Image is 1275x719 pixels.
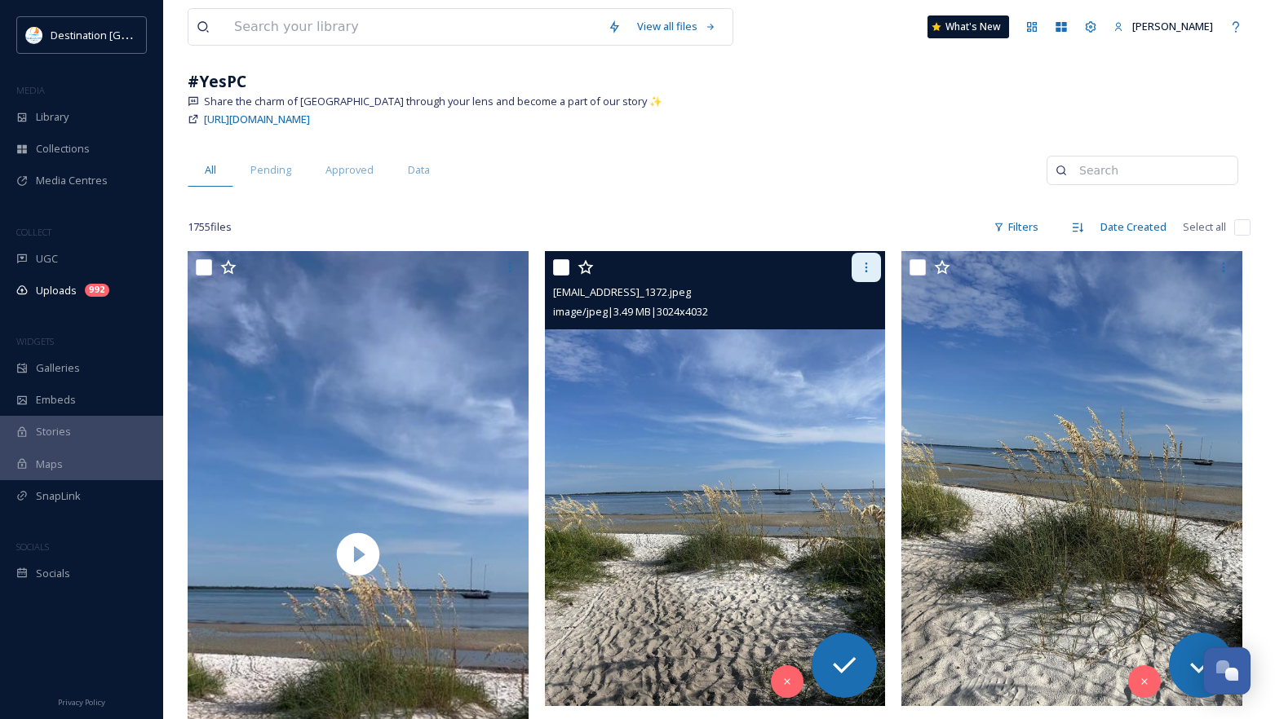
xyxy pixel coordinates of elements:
span: [EMAIL_ADDRESS]_1372.jpeg [553,285,691,299]
input: Search [1071,154,1229,187]
span: Socials [36,566,70,581]
div: 992 [85,284,109,297]
a: What's New [927,15,1009,38]
span: image/jpeg | 3.49 MB | 3024 x 4032 [553,304,708,319]
span: Uploads [36,283,77,298]
span: WIDGETS [16,335,54,347]
img: ext_1755194117.301575_Social@destinationpanamacity.com-IMG_1372.jpeg [545,251,886,705]
a: [URL][DOMAIN_NAME] [204,109,310,129]
span: Share the charm of [GEOGRAPHIC_DATA] through your lens and become a part of our story ✨ [204,94,662,109]
span: Pending [250,162,291,178]
span: UGC [36,251,58,267]
span: Galleries [36,360,80,376]
span: Privacy Policy [58,697,105,708]
span: Collections [36,141,90,157]
span: Maps [36,457,63,472]
span: Media Centres [36,173,108,188]
span: SOCIALS [16,540,49,553]
img: download.png [26,27,42,43]
span: Destination [GEOGRAPHIC_DATA] [51,27,213,42]
input: Search your library [226,9,600,45]
div: Date Created [1092,211,1175,243]
strong: #YesPC [188,70,246,92]
button: Open Chat [1203,647,1251,695]
span: All [205,162,216,178]
span: Embeds [36,392,76,408]
a: View all files [629,11,724,42]
div: Filters [985,211,1047,243]
span: 1755 file s [188,219,232,235]
a: [PERSON_NAME] [1105,11,1221,42]
span: Select all [1183,219,1226,235]
span: Data [408,162,430,178]
span: Stories [36,424,71,439]
span: Library [36,109,69,125]
span: COLLECT [16,226,51,238]
span: Approved [325,162,374,178]
span: SnapLink [36,488,81,504]
img: ext_1755194116.693993_Social@destinationpanamacity.com-IMG_1374.jpeg [901,251,1242,705]
span: [URL][DOMAIN_NAME] [204,112,310,126]
span: [PERSON_NAME] [1132,19,1213,33]
span: MEDIA [16,84,45,96]
a: Privacy Policy [58,691,105,711]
